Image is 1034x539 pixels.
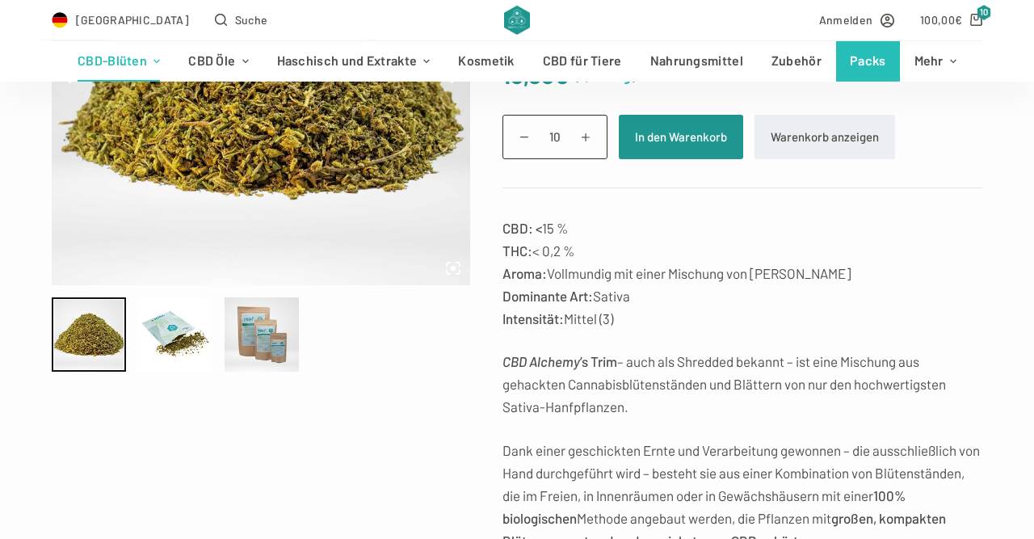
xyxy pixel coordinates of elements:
[920,13,962,27] bdi: 100,00
[215,11,267,29] button: Open search form
[920,11,982,29] a: Shopping cart
[636,41,757,82] a: Nahrungsmittel
[819,11,872,29] span: Anmelden
[502,242,532,259] strong: THC:
[174,41,263,82] a: CBD Öle
[444,41,528,82] a: Kosmetik
[502,288,593,304] strong: Dominante Art:
[619,115,743,159] button: In den Warenkorb
[504,6,529,35] img: CBD Alchemy
[757,41,835,82] a: Zubehör
[977,5,991,20] span: 10
[955,13,962,27] span: €
[754,115,895,159] a: Warenkorb anzeigen
[836,41,901,82] a: Packs
[554,61,569,89] span: €
[502,353,617,369] strong: ’s Trim
[900,41,970,82] a: Mehr
[502,310,564,326] strong: Intensität:
[52,11,189,29] a: Select Country
[502,115,607,159] input: Produktmenge
[502,217,982,330] p: 15 % < 0,2 % Vollmundig mit einer Mischung von [PERSON_NAME] Sativa Mittel (3)
[64,41,174,82] a: CBD-Blüten
[502,61,569,89] bdi: 10,00
[819,11,894,29] a: Anmelden
[263,41,444,82] a: Haschisch und Extrakte
[502,220,542,236] strong: CBD: <
[76,11,189,29] span: [GEOGRAPHIC_DATA]
[235,11,268,29] span: Suche
[502,265,547,281] strong: Aroma:
[64,41,971,82] nav: Header-Menü
[502,350,982,418] p: – auch als Shredded bekannt – ist eine Mischung aus gehackten Cannabisblütenständen und Blättern ...
[528,41,636,82] a: CBD für Tiere
[502,353,580,369] em: CBD Alchemy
